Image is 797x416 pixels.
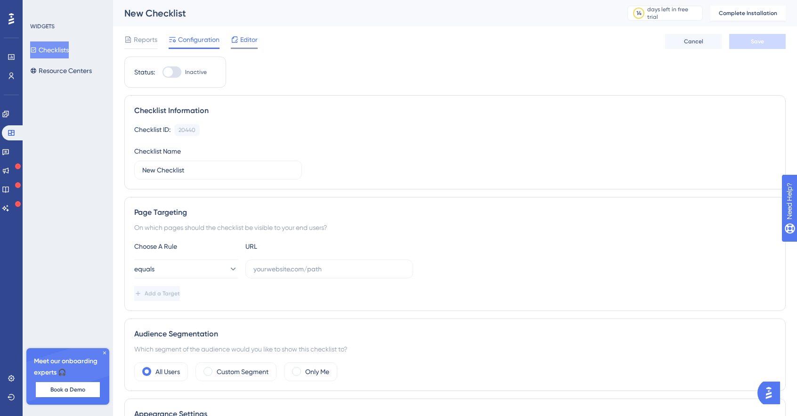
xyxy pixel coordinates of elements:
div: days left in free trial [647,6,699,21]
span: Inactive [185,68,207,76]
input: yourwebsite.com/path [253,264,405,274]
div: Checklist Name [134,146,181,157]
span: Need Help? [22,2,59,14]
div: 20440 [179,126,195,134]
span: Editor [240,34,258,45]
span: equals [134,263,155,275]
button: Complete Installation [710,6,786,21]
div: New Checklist [124,7,604,20]
div: Page Targeting [134,207,776,218]
label: All Users [155,366,180,377]
button: Checklists [30,41,69,58]
span: Reports [134,34,157,45]
button: Add a Target [134,286,180,301]
button: Cancel [665,34,722,49]
span: Meet our onboarding experts 🎧 [34,356,102,378]
div: 14 [636,9,642,17]
iframe: UserGuiding AI Assistant Launcher [757,379,786,407]
span: Save [751,38,764,45]
button: Book a Demo [36,382,100,397]
div: Choose A Rule [134,241,238,252]
div: Which segment of the audience would you like to show this checklist to? [134,343,776,355]
span: Book a Demo [50,386,85,393]
input: Type your Checklist name [142,165,294,175]
div: WIDGETS [30,23,55,30]
div: Audience Segmentation [134,328,776,340]
span: Configuration [178,34,220,45]
button: Resource Centers [30,62,92,79]
span: Complete Installation [719,9,777,17]
button: Save [729,34,786,49]
div: On which pages should the checklist be visible to your end users? [134,222,776,233]
div: URL [245,241,349,252]
div: Checklist ID: [134,124,171,136]
label: Only Me [305,366,329,377]
button: equals [134,260,238,278]
div: Status: [134,66,155,78]
span: Cancel [684,38,703,45]
div: Checklist Information [134,105,776,116]
span: Add a Target [145,290,180,297]
label: Custom Segment [217,366,268,377]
